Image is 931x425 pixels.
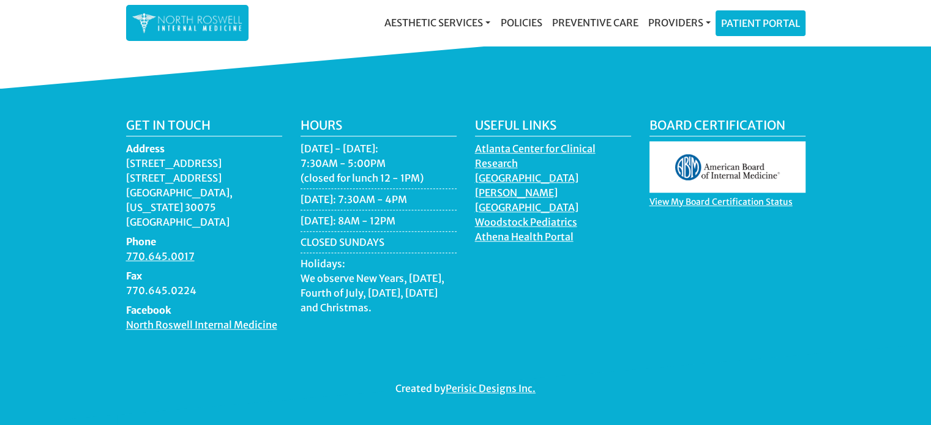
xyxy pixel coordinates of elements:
a: 770.645.0017 [126,250,195,265]
a: View My Board Certification Status [649,196,793,210]
li: Holidays: We observe New Years, [DATE], Fourth of July, [DATE], [DATE] and Christmas. [301,256,457,318]
p: Created by [126,381,806,396]
a: Patient Portal [716,11,805,35]
a: Providers [643,10,715,35]
a: Perisic Designs Inc. [446,382,536,397]
a: Woodstock Pediatrics [475,216,577,231]
a: Preventive Care [547,10,643,35]
img: North Roswell Internal Medicine [132,11,242,35]
dt: Fax [126,268,282,283]
li: [DATE] - [DATE]: 7:30AM - 5:00PM (closed for lunch 12 - 1PM) [301,141,457,189]
h5: Board Certification [649,118,806,136]
a: Atlanta Center for Clinical Research [475,142,596,172]
h5: Hours [301,118,457,136]
a: [GEOGRAPHIC_DATA] [475,201,578,216]
li: CLOSED SUNDAYS [301,235,457,253]
h5: Get in touch [126,118,282,136]
a: Athena Health Portal [475,231,574,246]
dd: [STREET_ADDRESS] [STREET_ADDRESS] [GEOGRAPHIC_DATA], [US_STATE] 30075 [GEOGRAPHIC_DATA] [126,156,282,229]
a: North Roswell Internal Medicine [126,319,277,334]
a: Aesthetic Services [380,10,495,35]
img: aboim_logo.gif [649,141,806,193]
dt: Phone [126,234,282,249]
dt: Facebook [126,303,282,317]
a: [GEOGRAPHIC_DATA][PERSON_NAME] [475,172,578,202]
a: Policies [495,10,547,35]
li: [DATE]: 8AM - 12PM [301,213,457,232]
h5: Useful Links [475,118,631,136]
dd: 770.645.0224 [126,283,282,298]
li: [DATE]: 7:30AM - 4PM [301,192,457,210]
dt: Address [126,141,282,156]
